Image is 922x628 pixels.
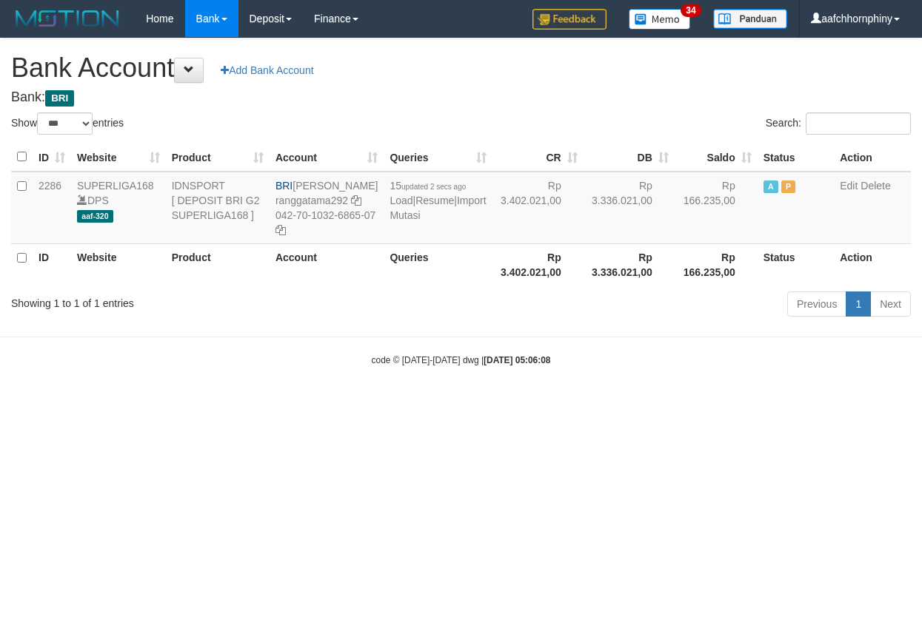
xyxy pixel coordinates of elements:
[834,243,911,286] th: Action
[492,243,584,286] th: Rp 3.402.021,00
[846,291,871,317] a: 1
[492,143,584,172] th: CR: activate to sort column ascending
[532,9,607,30] img: Feedback.jpg
[37,112,93,135] select: Showentries
[71,243,166,286] th: Website
[71,172,166,244] td: DPS
[675,143,758,172] th: Saldo: activate to sort column ascending
[390,180,466,192] span: 15
[372,355,551,365] small: code © [DATE]-[DATE] dwg |
[77,180,154,192] a: SUPERLIGA168
[270,143,384,172] th: Account: activate to sort column ascending
[675,172,758,244] td: Rp 166.235,00
[675,243,758,286] th: Rp 166.235,00
[351,195,361,206] a: Copy ranggatama292 to clipboard
[584,243,675,286] th: Rp 3.336.021,00
[166,143,270,172] th: Product: activate to sort column ascending
[681,4,701,17] span: 34
[166,172,270,244] td: IDNSPORT [ DEPOSIT BRI G2 SUPERLIGA168 ]
[401,183,466,191] span: updated 2 secs ago
[275,224,286,236] a: Copy 042701032686507 to clipboard
[787,291,846,317] a: Previous
[270,243,384,286] th: Account
[33,243,71,286] th: ID
[11,290,373,311] div: Showing 1 to 1 of 1 entries
[415,195,454,206] a: Resume
[492,172,584,244] td: Rp 3.402.021,00
[11,53,911,83] h1: Bank Account
[584,143,675,172] th: DB: activate to sort column ascending
[834,143,911,172] th: Action
[840,180,858,192] a: Edit
[33,143,71,172] th: ID: activate to sort column ascending
[275,195,348,206] a: ranggatama292
[11,112,124,135] label: Show entries
[384,243,492,286] th: Queries
[870,291,911,317] a: Next
[758,243,835,286] th: Status
[764,180,778,193] span: Active
[384,143,492,172] th: Queries: activate to sort column ascending
[390,195,486,221] a: Import Mutasi
[11,90,911,105] h4: Bank:
[584,172,675,244] td: Rp 3.336.021,00
[806,112,911,135] input: Search:
[484,355,550,365] strong: [DATE] 05:06:08
[211,58,323,83] a: Add Bank Account
[45,90,74,107] span: BRI
[11,7,124,30] img: MOTION_logo.png
[166,243,270,286] th: Product
[275,180,293,192] span: BRI
[713,9,787,29] img: panduan.png
[861,180,890,192] a: Delete
[390,195,412,206] a: Load
[766,112,911,135] label: Search:
[390,180,486,221] span: | |
[781,180,796,193] span: Paused
[758,143,835,172] th: Status
[33,172,71,244] td: 2286
[77,210,113,223] span: aaf-320
[629,9,691,30] img: Button%20Memo.svg
[71,143,166,172] th: Website: activate to sort column ascending
[270,172,384,244] td: [PERSON_NAME] 042-70-1032-6865-07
